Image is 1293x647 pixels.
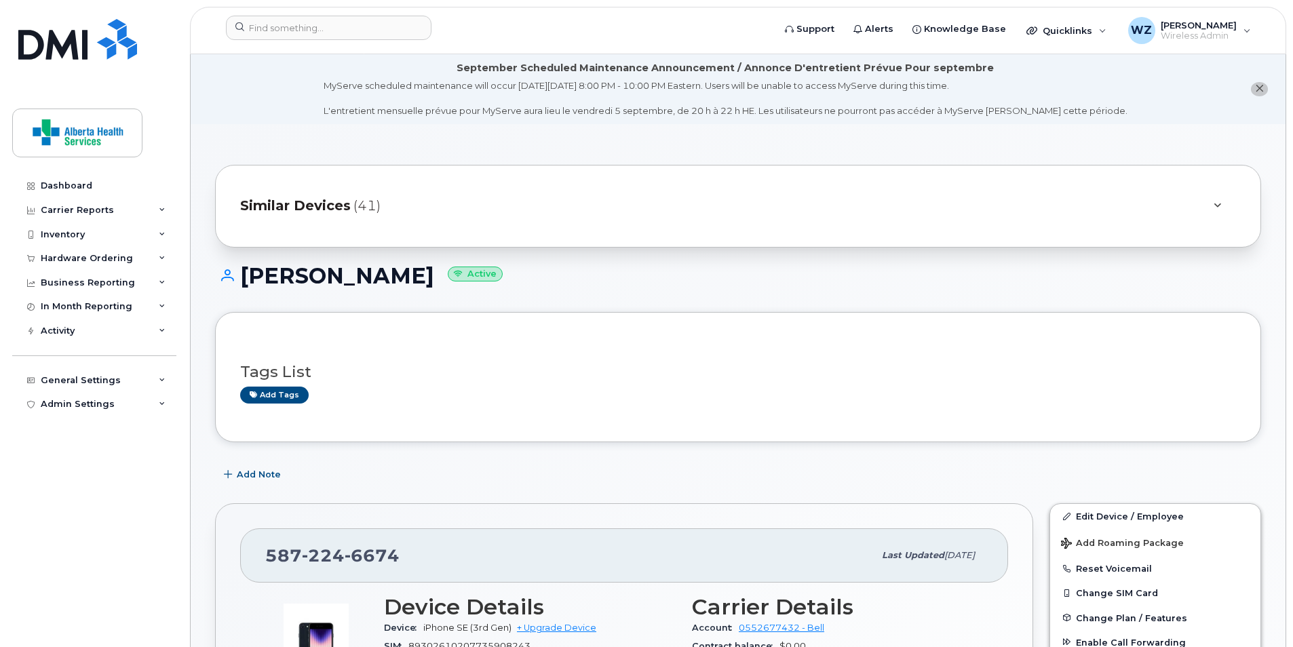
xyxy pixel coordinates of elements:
[240,196,351,216] span: Similar Devices
[1050,504,1260,528] a: Edit Device / Employee
[240,364,1236,380] h3: Tags List
[457,61,994,75] div: September Scheduled Maintenance Announcement / Annonce D'entretient Prévue Pour septembre
[353,196,381,216] span: (41)
[882,550,944,560] span: Last updated
[1050,556,1260,581] button: Reset Voicemail
[692,623,739,633] span: Account
[324,79,1127,117] div: MyServe scheduled maintenance will occur [DATE][DATE] 8:00 PM - 10:00 PM Eastern. Users will be u...
[1251,82,1268,96] button: close notification
[215,463,292,487] button: Add Note
[302,545,345,566] span: 224
[240,387,309,404] a: Add tags
[1061,538,1184,551] span: Add Roaming Package
[517,623,596,633] a: + Upgrade Device
[237,468,281,481] span: Add Note
[265,545,400,566] span: 587
[739,623,824,633] a: 0552677432 - Bell
[384,595,676,619] h3: Device Details
[692,595,984,619] h3: Carrier Details
[215,264,1261,288] h1: [PERSON_NAME]
[1076,637,1186,647] span: Enable Call Forwarding
[1050,581,1260,605] button: Change SIM Card
[1050,606,1260,630] button: Change Plan / Features
[384,623,423,633] span: Device
[448,267,503,282] small: Active
[345,545,400,566] span: 6674
[944,550,975,560] span: [DATE]
[1050,528,1260,556] button: Add Roaming Package
[1076,612,1187,623] span: Change Plan / Features
[423,623,512,633] span: iPhone SE (3rd Gen)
